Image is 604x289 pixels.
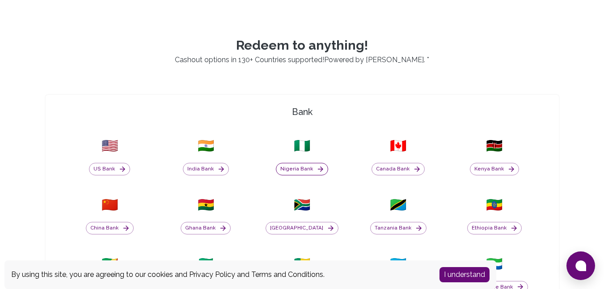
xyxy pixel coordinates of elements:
button: China Bank [86,222,134,234]
span: 🇰🇪 [486,138,503,154]
span: 🇿🇦 [294,197,310,213]
span: 🇹🇿 [390,197,406,213]
span: 🇨🇬 [101,256,118,272]
span: 🇪🇹 [486,197,503,213]
button: Kenya Bank [470,163,519,175]
button: [GEOGRAPHIC_DATA] [266,222,338,234]
button: Tanzania Bank [370,222,427,234]
span: 🇨🇦 [390,138,406,154]
p: Redeem to anything! [34,38,570,53]
button: Canada Bank [372,163,425,175]
h4: Bank [49,106,555,118]
span: 🇨🇳 [101,197,118,213]
span: 🇬🇦 [198,256,214,272]
button: US Bank [89,163,130,175]
span: 🇳🇬 [294,138,310,154]
div: By using this site, you are agreeing to our cookies and and . [11,269,426,280]
button: Ethiopia Bank [467,222,522,234]
p: Cashout options in 130+ Countries supported! . * [34,55,570,65]
a: Privacy Policy [189,270,235,279]
span: 🇷🇼 [390,256,406,272]
span: 🇸🇱 [486,256,503,272]
button: Ghana Bank [181,222,231,234]
a: Powered by [PERSON_NAME] [324,55,424,64]
span: 🇬🇭 [198,197,214,213]
button: Nigeria Bank [276,163,328,175]
button: Open chat window [566,251,595,280]
a: Terms and Conditions [251,270,323,279]
button: India Bank [183,163,229,175]
span: 🇺🇸 [101,138,118,154]
span: 🇮🇳 [198,138,214,154]
span: 🇧🇯 [294,256,310,272]
button: Accept cookies [439,267,490,282]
